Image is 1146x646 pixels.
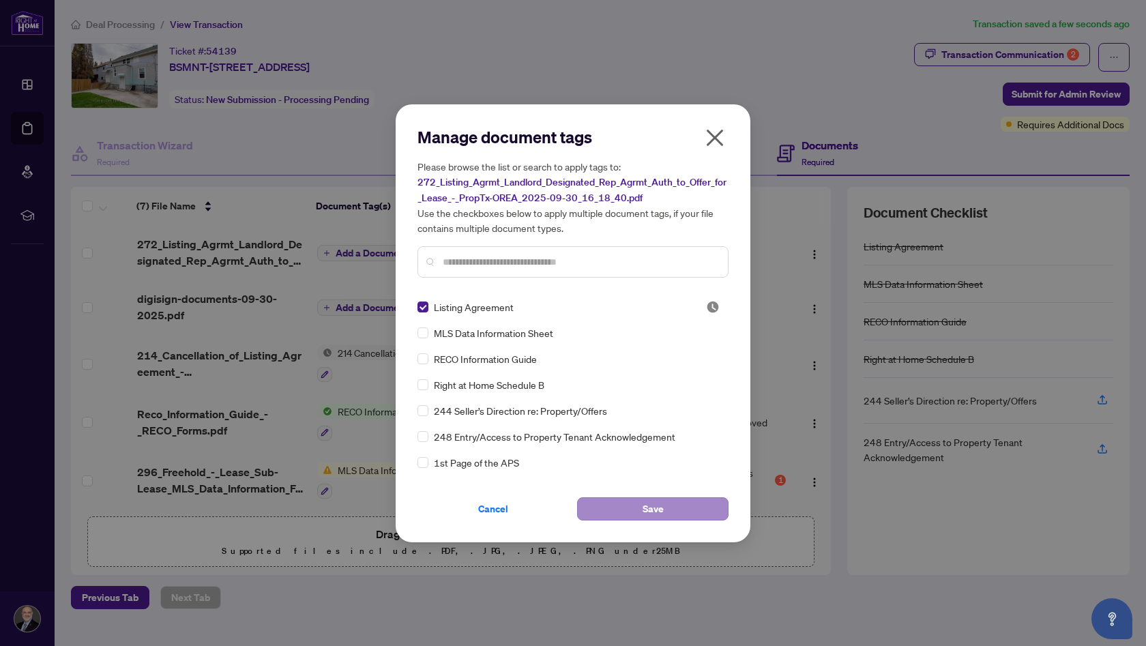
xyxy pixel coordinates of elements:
[434,455,519,470] span: 1st Page of the APS
[643,498,664,520] span: Save
[417,497,569,520] button: Cancel
[704,127,726,149] span: close
[1091,598,1132,639] button: Open asap
[706,300,720,314] img: status
[417,176,726,204] span: 272_Listing_Agrmt_Landlord_Designated_Rep_Agrmt_Auth_to_Offer_for_Lease_-_PropTx-OREA_2025-09-30_...
[434,377,544,392] span: Right at Home Schedule B
[434,403,607,418] span: 244 Seller’s Direction re: Property/Offers
[434,325,553,340] span: MLS Data Information Sheet
[417,126,729,148] h2: Manage document tags
[706,300,720,314] span: Pending Review
[434,351,537,366] span: RECO Information Guide
[417,159,729,235] h5: Please browse the list or search to apply tags to: Use the checkboxes below to apply multiple doc...
[434,299,514,314] span: Listing Agreement
[577,497,729,520] button: Save
[434,429,675,444] span: 248 Entry/Access to Property Tenant Acknowledgement
[478,498,508,520] span: Cancel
